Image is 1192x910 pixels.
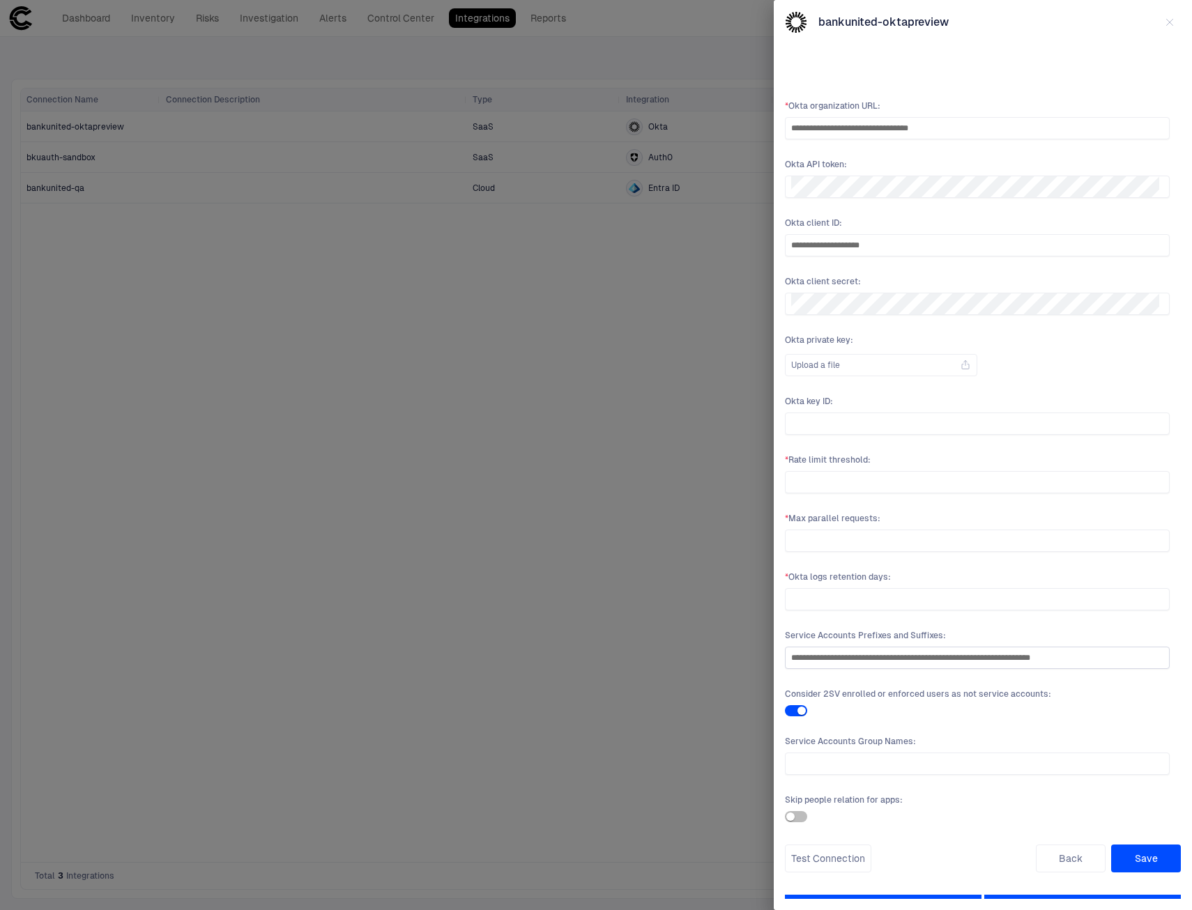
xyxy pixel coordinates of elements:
button: Back [1036,845,1106,872]
div: Okta [785,11,807,33]
span: Okta API token : [785,159,1170,170]
span: bankunited-oktapreview [818,15,949,29]
span: Okta client ID : [785,217,1170,229]
span: Skip people relation for apps : [785,794,1170,805]
span: Okta organization URL : [785,100,1170,111]
span: Okta client secret : [785,276,1170,287]
span: Service Accounts Prefixes and Suffixes : [785,630,1170,641]
span: Okta private key : [785,334,1170,346]
span: Max parallel requests : [785,513,1170,524]
span: Consider 2SV enrolled or enforced users as not service accounts : [785,688,1170,700]
span: Service Accounts Group Names : [785,736,1170,747]
span: Upload a file [791,360,840,371]
button: Test Connection [785,845,871,872]
span: Okta key ID : [785,396,1170,407]
button: Save [1111,845,1181,872]
span: Rate limit threshold : [785,454,1170,465]
span: Okta logs retention days : [785,571,1170,583]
